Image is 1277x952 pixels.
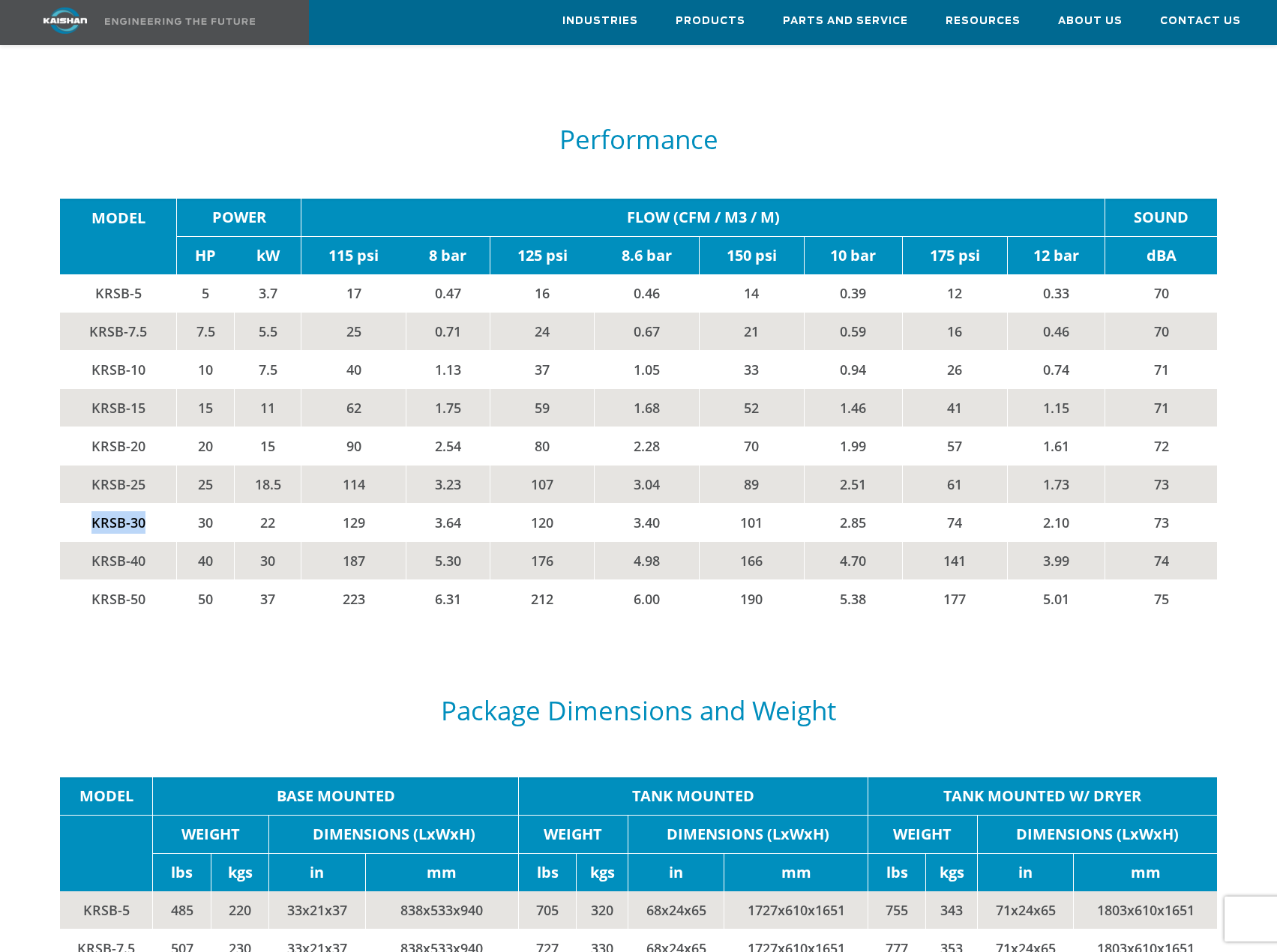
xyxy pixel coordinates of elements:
td: 485 [153,891,211,930]
a: About Us [1058,1,1123,41]
td: 129 [301,504,406,542]
td: TANK MOUNTED W/ DRYER [868,777,1216,816]
td: 223 [301,580,406,618]
td: 10 bar [804,237,902,275]
td: 89 [699,466,804,504]
td: KRSB-15 [60,389,176,427]
td: 343 [926,891,978,930]
span: Resources [946,13,1021,30]
span: Products [676,13,745,30]
a: Industries [562,1,638,41]
td: in [269,854,365,892]
td: 5.38 [804,580,902,618]
td: 3.99 [1007,542,1105,580]
span: Parts and Service [783,13,908,30]
td: 220 [211,891,268,930]
td: 30 [235,542,301,580]
td: 57 [902,427,1007,466]
td: 3.40 [595,504,699,542]
td: WEIGHT [518,816,628,854]
td: 1727x610x1651 [724,891,868,930]
td: 10 [176,351,234,389]
td: kgs [926,854,978,892]
td: 7.5 [235,351,301,389]
td: 2.10 [1007,504,1105,542]
td: 12 [902,274,1007,313]
td: 7.5 [176,313,234,351]
td: MODEL [60,777,153,816]
td: 25 [176,466,234,504]
img: kaishan logo [9,7,121,34]
td: BASE MOUNTED [153,777,519,816]
td: KRSB-20 [60,427,176,466]
td: 24 [490,313,595,351]
td: 0.39 [804,274,902,313]
a: Contact Us [1160,1,1241,41]
td: 6.31 [406,580,490,618]
td: mm [365,854,518,892]
td: 150 psi [699,237,804,275]
td: SOUND [1105,199,1217,237]
td: 30 [176,504,234,542]
td: 70 [1105,274,1217,313]
td: 15 [235,427,301,466]
td: 68x24x65 [628,891,724,930]
td: 2.85 [804,504,902,542]
td: 107 [490,466,595,504]
td: 2.28 [595,427,699,466]
td: 1.05 [595,351,699,389]
td: 74 [902,504,1007,542]
td: 125 psi [490,237,595,275]
td: HP [176,237,234,275]
td: 1.13 [406,351,490,389]
td: 50 [176,580,234,618]
td: 176 [490,542,595,580]
td: 72 [1105,427,1217,466]
td: 101 [699,504,804,542]
td: 25 [301,313,406,351]
td: 37 [235,580,301,618]
td: 175 psi [902,237,1007,275]
td: 2.51 [804,466,902,504]
td: DIMENSIONS (LxWxH) [628,816,868,854]
td: 141 [902,542,1007,580]
td: 26 [902,351,1007,389]
td: WEIGHT [868,816,977,854]
td: in [977,854,1073,892]
td: 20 [176,427,234,466]
td: mm [724,854,868,892]
td: 838x533x940 [365,891,518,930]
td: KRSB-30 [60,504,176,542]
td: 37 [490,351,595,389]
td: 5 [176,274,234,313]
td: 1.75 [406,389,490,427]
td: 14 [699,274,804,313]
td: 1.46 [804,389,902,427]
img: Engineering the future [105,18,255,25]
td: 18.5 [235,466,301,504]
td: MODEL [60,199,176,237]
td: 8 bar [406,237,490,275]
td: DIMENSIONS (LxWxH) [269,816,519,854]
td: DIMENSIONS (LxWxH) [977,816,1216,854]
td: WEIGHT [153,816,269,854]
td: 166 [699,542,804,580]
td: lbs [153,854,211,892]
td: kgs [211,854,268,892]
td: 33x21x37 [269,891,365,930]
td: 177 [902,580,1007,618]
td: TANK MOUNTED [518,777,868,816]
td: kW [235,237,301,275]
td: 80 [490,427,595,466]
td: 73 [1105,504,1217,542]
td: 0.46 [1007,313,1105,351]
td: 0.59 [804,313,902,351]
td: 3.04 [595,466,699,504]
td: 73 [1105,466,1217,504]
td: 5.30 [406,542,490,580]
td: 0.33 [1007,274,1105,313]
td: 120 [490,504,595,542]
td: 3.23 [406,466,490,504]
td: 16 [902,313,1007,351]
td: lbs [868,854,925,892]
